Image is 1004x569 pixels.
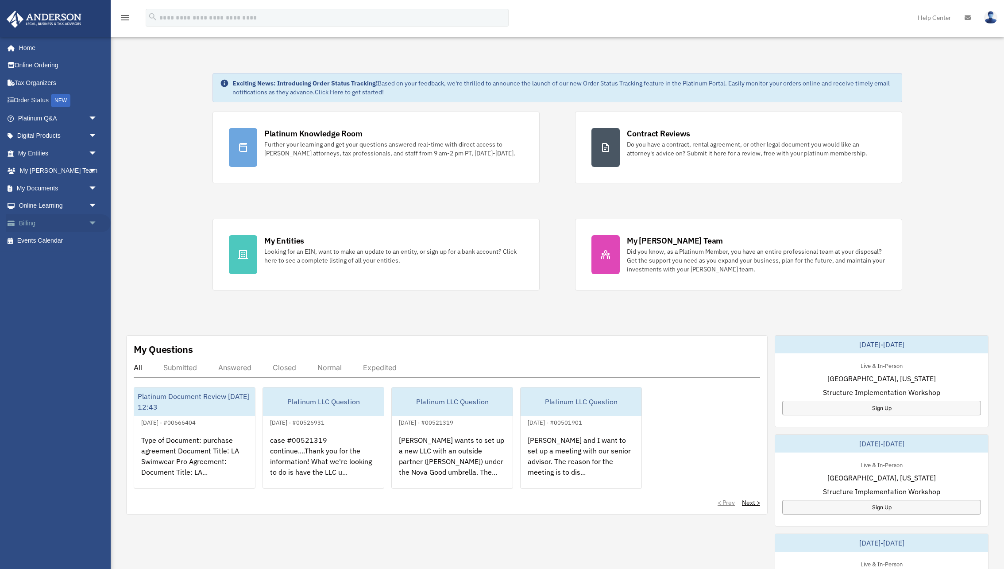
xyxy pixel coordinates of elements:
[89,127,106,145] span: arrow_drop_down
[520,387,642,489] a: Platinum LLC Question[DATE] - #00501901[PERSON_NAME] and I want to set up a meeting with our seni...
[521,417,589,426] div: [DATE] - #00501901
[120,12,130,23] i: menu
[6,232,111,250] a: Events Calendar
[521,428,641,497] div: [PERSON_NAME] and I want to set up a meeting with our senior advisor. The reason for the meeting ...
[627,140,886,158] div: Do you have a contract, rental agreement, or other legal document you would like an attorney's ad...
[6,74,111,92] a: Tax Organizers
[827,373,936,384] span: [GEOGRAPHIC_DATA], [US_STATE]
[89,214,106,232] span: arrow_drop_down
[317,363,342,372] div: Normal
[264,128,363,139] div: Platinum Knowledge Room
[134,387,255,416] div: Platinum Document Review [DATE] 12:43
[163,363,197,372] div: Submitted
[827,472,936,483] span: [GEOGRAPHIC_DATA], [US_STATE]
[6,144,111,162] a: My Entitiesarrow_drop_down
[392,428,513,497] div: [PERSON_NAME] wants to set up a new LLC with an outside partner ([PERSON_NAME]) under the Nova Go...
[627,128,690,139] div: Contract Reviews
[823,387,940,398] span: Structure Implementation Workshop
[6,109,111,127] a: Platinum Q&Aarrow_drop_down
[315,88,384,96] a: Click Here to get started!
[392,387,513,416] div: Platinum LLC Question
[782,500,981,515] a: Sign Up
[148,12,158,22] i: search
[89,109,106,128] span: arrow_drop_down
[218,363,251,372] div: Answered
[51,94,70,107] div: NEW
[264,247,523,265] div: Looking for an EIN, want to make an update to an entity, or sign up for a bank account? Click her...
[6,162,111,180] a: My [PERSON_NAME] Teamarrow_drop_down
[984,11,997,24] img: User Pic
[89,162,106,180] span: arrow_drop_down
[263,387,384,416] div: Platinum LLC Question
[4,11,84,28] img: Anderson Advisors Platinum Portal
[89,197,106,215] span: arrow_drop_down
[853,559,910,568] div: Live & In-Person
[134,343,193,356] div: My Questions
[775,435,988,453] div: [DATE]-[DATE]
[391,387,513,489] a: Platinum LLC Question[DATE] - #00521319[PERSON_NAME] wants to set up a new LLC with an outside pa...
[775,336,988,353] div: [DATE]-[DATE]
[853,360,910,370] div: Live & In-Person
[263,387,384,489] a: Platinum LLC Question[DATE] - #00526931case #00521319 continue....Thank you for the information! ...
[232,79,895,97] div: Based on your feedback, we're thrilled to announce the launch of our new Order Status Tracking fe...
[232,79,378,87] strong: Exciting News: Introducing Order Status Tracking!
[521,387,641,416] div: Platinum LLC Question
[212,112,540,183] a: Platinum Knowledge Room Further your learning and get your questions answered real-time with dire...
[823,486,940,497] span: Structure Implementation Workshop
[627,235,723,246] div: My [PERSON_NAME] Team
[6,197,111,215] a: Online Learningarrow_drop_down
[264,235,304,246] div: My Entities
[782,401,981,415] a: Sign Up
[134,428,255,497] div: Type of Document: purchase agreement Document Title: LA Swimwear Pro Agreement: Document Title: L...
[134,417,203,426] div: [DATE] - #00666404
[212,219,540,290] a: My Entities Looking for an EIN, want to make an update to an entity, or sign up for a bank accoun...
[263,428,384,497] div: case #00521319 continue....Thank you for the information! What we're looking to do is have the LL...
[6,127,111,145] a: Digital Productsarrow_drop_down
[392,417,460,426] div: [DATE] - #00521319
[263,417,332,426] div: [DATE] - #00526931
[575,219,902,290] a: My [PERSON_NAME] Team Did you know, as a Platinum Member, you have an entire professional team at...
[775,534,988,552] div: [DATE]-[DATE]
[6,214,111,232] a: Billingarrow_drop_down
[6,92,111,110] a: Order StatusNEW
[273,363,296,372] div: Closed
[853,460,910,469] div: Live & In-Person
[6,179,111,197] a: My Documentsarrow_drop_down
[134,363,142,372] div: All
[120,15,130,23] a: menu
[264,140,523,158] div: Further your learning and get your questions answered real-time with direct access to [PERSON_NAM...
[6,57,111,74] a: Online Ordering
[742,498,760,507] a: Next >
[6,39,106,57] a: Home
[134,387,255,489] a: Platinum Document Review [DATE] 12:43[DATE] - #00666404Type of Document: purchase agreement Docum...
[575,112,902,183] a: Contract Reviews Do you have a contract, rental agreement, or other legal document you would like...
[89,144,106,163] span: arrow_drop_down
[627,247,886,274] div: Did you know, as a Platinum Member, you have an entire professional team at your disposal? Get th...
[363,363,397,372] div: Expedited
[89,179,106,197] span: arrow_drop_down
